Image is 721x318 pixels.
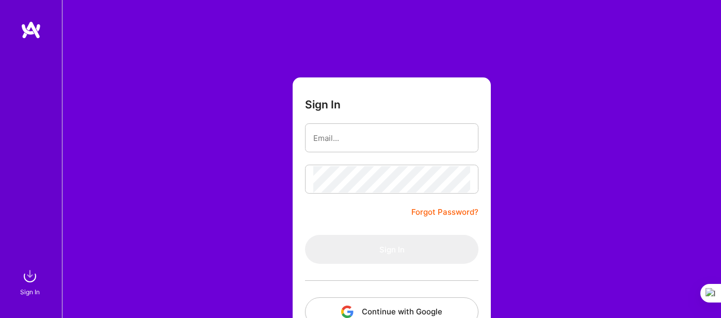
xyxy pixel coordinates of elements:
input: Email... [313,125,470,151]
img: logo [21,21,41,39]
a: sign inSign In [22,266,40,297]
h3: Sign In [305,98,341,111]
div: Sign In [20,287,40,297]
button: Sign In [305,235,478,264]
a: Forgot Password? [411,206,478,218]
img: sign in [20,266,40,287]
img: icon [341,306,354,318]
